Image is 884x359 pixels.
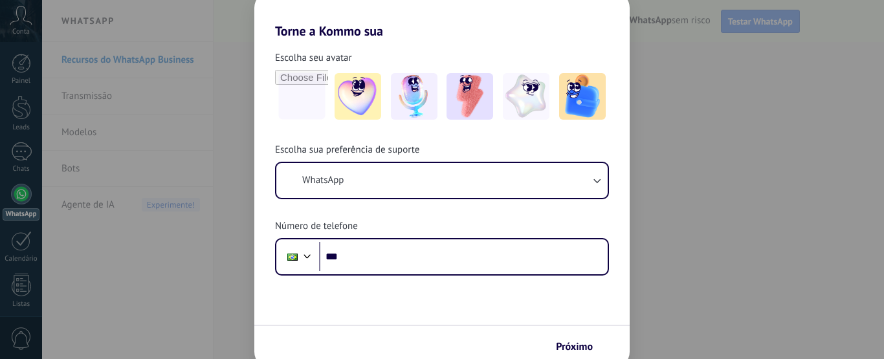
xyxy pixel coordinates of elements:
[275,220,358,233] span: Número de telefone
[335,73,381,120] img: -1.jpeg
[559,73,606,120] img: -5.jpeg
[276,163,608,198] button: WhatsApp
[280,243,305,270] div: Brazil: + 55
[275,144,419,157] span: Escolha sua preferência de suporte
[302,174,344,187] span: WhatsApp
[556,342,593,351] span: Próximo
[550,336,610,358] button: Próximo
[447,73,493,120] img: -3.jpeg
[275,52,352,65] span: Escolha seu avatar
[391,73,437,120] img: -2.jpeg
[503,73,549,120] img: -4.jpeg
